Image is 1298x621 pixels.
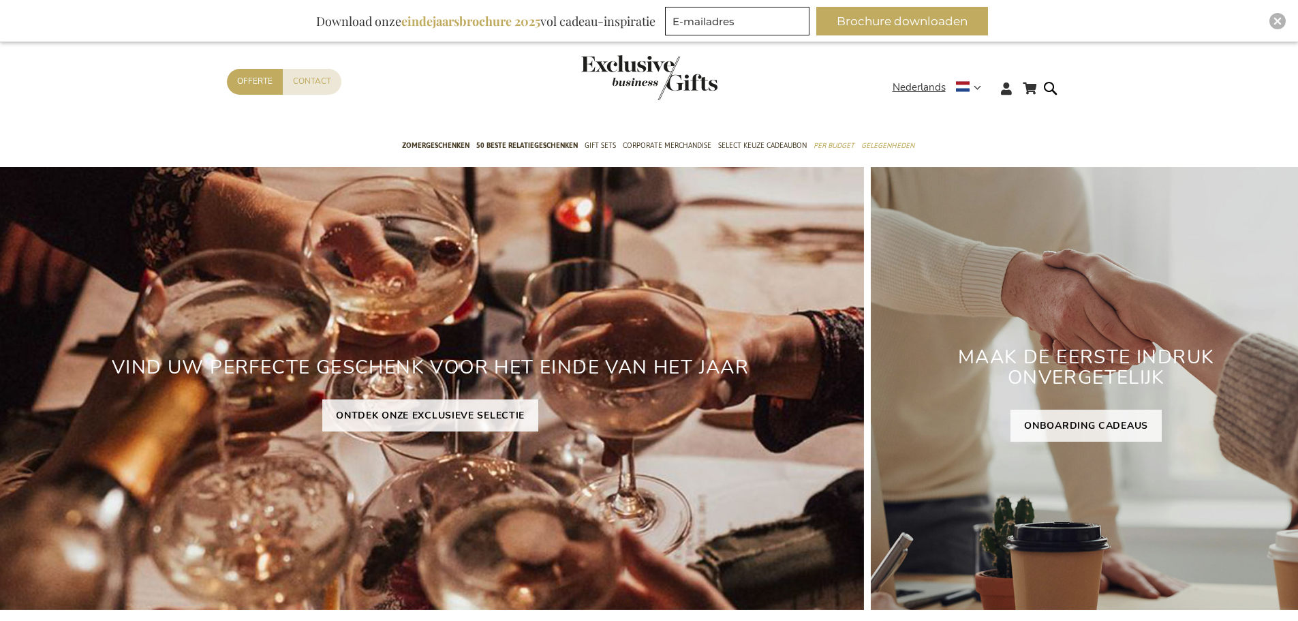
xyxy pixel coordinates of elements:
a: ONBOARDING CADEAUS [1010,410,1162,442]
span: Zomergeschenken [402,138,469,153]
img: Exclusive Business gifts logo [581,55,717,100]
div: Close [1269,13,1286,29]
a: store logo [581,55,649,100]
div: Nederlands [893,80,990,95]
span: Gelegenheden [861,138,914,153]
span: 50 beste relatiegeschenken [476,138,578,153]
a: ONTDEK ONZE EXCLUSIEVE SELECTIE [322,399,538,431]
form: marketing offers and promotions [665,7,814,40]
span: Per Budget [814,138,854,153]
span: Nederlands [893,80,946,95]
span: Select Keuze Cadeaubon [718,138,807,153]
img: Close [1273,17,1282,25]
input: E-mailadres [665,7,809,35]
button: Brochure downloaden [816,7,988,35]
span: Corporate Merchandise [623,138,711,153]
span: Gift Sets [585,138,616,153]
a: Contact [283,69,341,94]
div: Download onze vol cadeau-inspiratie [310,7,662,35]
a: Offerte [227,69,283,94]
b: eindejaarsbrochure 2025 [401,13,540,29]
